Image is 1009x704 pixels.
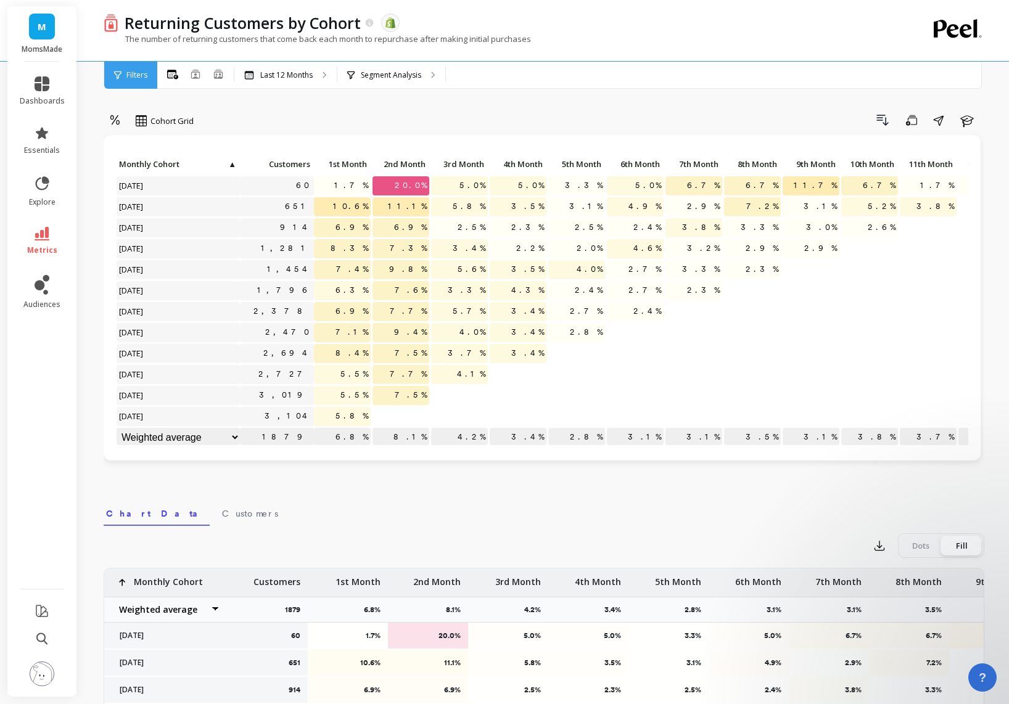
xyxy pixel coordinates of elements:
[117,260,147,279] span: [DATE]
[333,344,371,362] span: 8.4%
[548,155,606,174] div: Toggle SortBy
[150,115,194,127] span: Cohort Grid
[117,176,147,195] span: [DATE]
[333,302,371,321] span: 6.9%
[626,260,664,279] span: 2.7%
[289,685,300,695] p: 914
[685,197,722,216] span: 2.9%
[262,407,314,425] a: 3,104
[516,176,546,195] span: 5.0%
[791,176,839,195] span: 11.7%
[222,507,278,520] span: Customers
[548,428,605,446] p: 2.8%
[291,631,300,641] p: 60
[413,568,461,588] p: 2nd Month
[556,685,621,695] p: 2.3%
[727,159,777,169] span: 8th Month
[633,176,664,195] span: 5.0%
[336,568,381,588] p: 1st Month
[902,159,953,169] span: 11th Month
[476,658,541,668] p: 5.8%
[609,159,660,169] span: 6th Month
[253,568,300,588] p: Customers
[30,661,54,686] img: profile picture
[242,159,310,169] span: Customers
[117,323,147,342] span: [DATE]
[361,70,421,80] p: Segment Analysis
[665,428,722,446] p: 3.1%
[117,155,240,173] p: Monthly Cohort
[333,323,371,342] span: 7.1%
[572,218,605,237] span: 2.5%
[865,197,898,216] span: 5.2%
[685,176,722,195] span: 6.7%
[783,155,839,173] p: 9th Month
[285,605,308,615] p: 1879
[331,197,371,216] span: 10.6%
[567,302,605,321] span: 2.7%
[333,407,371,425] span: 5.8%
[509,323,546,342] span: 3.4%
[685,239,722,258] span: 3.2%
[455,218,488,237] span: 2.5%
[431,155,488,173] p: 3rd Month
[261,344,314,362] a: 2,694
[256,365,314,383] a: 2,727
[260,70,313,80] p: Last 12 Months
[313,155,372,174] div: Toggle SortBy
[631,218,664,237] span: 2.4%
[548,155,605,173] p: 5th Month
[106,507,207,520] span: Chart Data
[738,218,781,237] span: 3.3%
[117,386,147,404] span: [DATE]
[567,197,605,216] span: 3.1%
[743,239,781,258] span: 2.9%
[899,155,958,174] div: Toggle SortBy
[23,300,60,309] span: audiences
[396,685,461,695] p: 6.9%
[289,658,300,668] p: 651
[717,631,781,641] p: 5.0%
[385,197,429,216] span: 11.1%
[258,239,314,258] a: 1,281
[117,302,147,321] span: [DATE]
[117,407,147,425] span: [DATE]
[117,218,147,237] span: [DATE]
[900,428,957,446] p: 3.7%
[392,176,429,195] span: 20.0%
[334,260,371,279] span: 7.4%
[665,155,722,173] p: 7th Month
[680,260,722,279] span: 3.3%
[735,568,781,588] p: 6th Month
[457,176,488,195] span: 5.0%
[551,159,601,169] span: 5th Month
[636,631,701,641] p: 3.3%
[20,96,65,106] span: dashboards
[717,658,781,668] p: 4.9%
[373,428,429,446] p: 8.1%
[489,155,548,174] div: Toggle SortBy
[239,155,298,174] div: Toggle SortBy
[918,176,957,195] span: 1.7%
[332,176,371,195] span: 1.7%
[392,323,429,342] span: 9.4%
[724,428,781,446] p: 3.5%
[492,159,543,169] span: 4th Month
[387,260,429,279] span: 9.8%
[941,536,982,555] div: Fill
[112,631,220,641] p: [DATE]
[104,497,984,526] nav: Tabs
[567,323,605,342] span: 2.8%
[385,17,396,28] img: api.shopify.svg
[20,44,65,54] p: MomsMade
[431,428,488,446] p: 4.2%
[445,281,488,300] span: 3.3%
[723,155,782,174] div: Toggle SortBy
[117,197,147,216] span: [DATE]
[333,218,371,237] span: 6.9%
[685,281,722,300] span: 2.3%
[514,239,546,258] span: 2.2%
[117,281,147,300] span: [DATE]
[607,428,664,446] p: 3.1%
[509,344,546,362] span: 3.4%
